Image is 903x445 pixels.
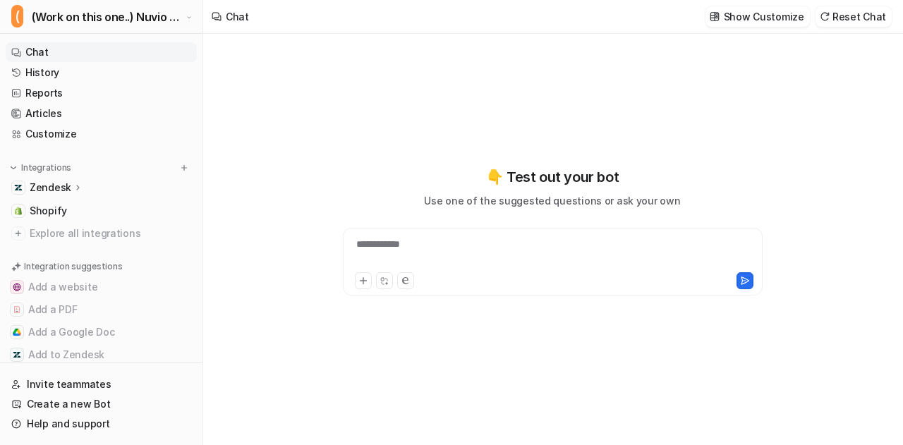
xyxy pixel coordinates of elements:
a: Invite teammates [6,374,197,394]
img: Add a Google Doc [13,328,21,336]
a: Articles [6,104,197,123]
span: (Work on this one..) Nuvio Customer Service Expert Bot [32,7,183,27]
img: expand menu [8,163,18,173]
a: History [6,63,197,83]
img: menu_add.svg [179,163,189,173]
button: Integrations [6,161,75,175]
a: Customize [6,124,197,144]
img: Add a PDF [13,305,21,314]
img: reset [820,11,830,22]
a: Chat [6,42,197,62]
img: Add a website [13,283,21,291]
img: customize [710,11,720,22]
p: Zendesk [30,181,71,195]
a: Explore all integrations [6,224,197,243]
img: explore all integrations [11,226,25,240]
div: Chat [226,9,249,24]
img: Zendesk [14,183,23,192]
p: Use one of the suggested questions or ask your own [424,193,680,208]
p: Integrations [21,162,71,173]
button: Add to ZendeskAdd to Zendesk [6,343,197,366]
button: Show Customize [705,6,810,27]
a: Create a new Bot [6,394,197,414]
a: Help and support [6,414,197,434]
span: Shopify [30,204,67,218]
button: Reset Chat [816,6,892,27]
button: Add a Google DocAdd a Google Doc [6,321,197,343]
img: Add to Zendesk [13,350,21,359]
button: Add a websiteAdd a website [6,276,197,298]
a: ShopifyShopify [6,201,197,221]
button: Add a PDFAdd a PDF [6,298,197,321]
p: Show Customize [724,9,804,24]
span: ( [11,5,23,28]
span: Explore all integrations [30,222,191,245]
p: Integration suggestions [24,260,122,273]
img: Shopify [14,207,23,215]
p: 👇 Test out your bot [486,166,619,188]
a: Reports [6,83,197,103]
